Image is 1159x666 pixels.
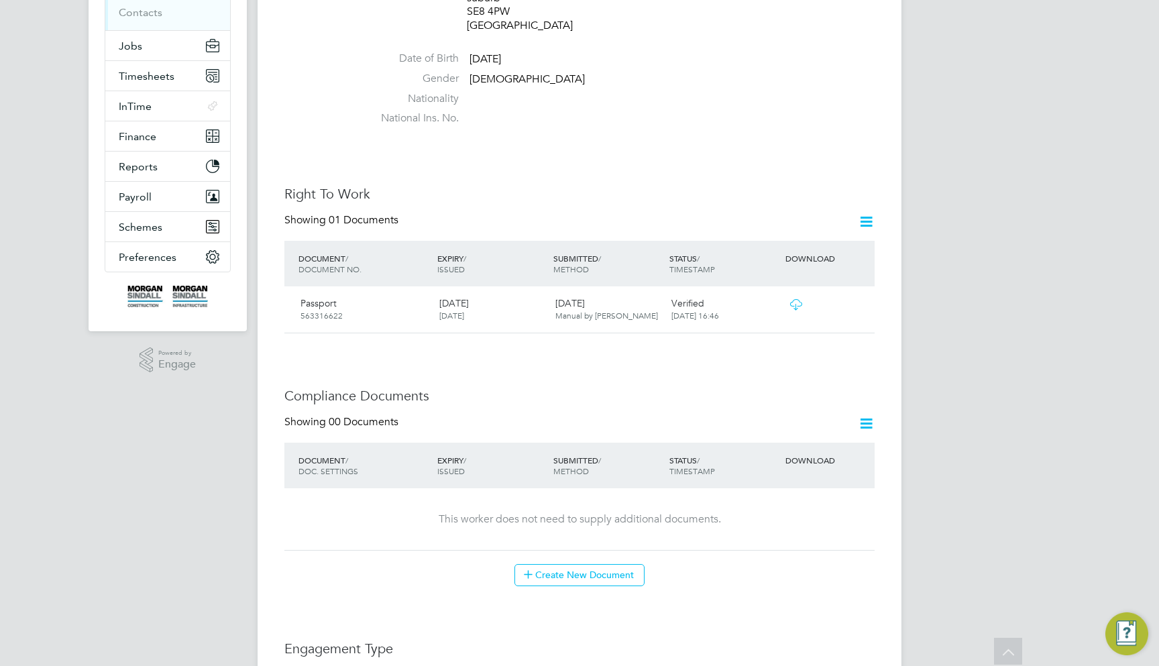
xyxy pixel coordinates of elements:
span: / [463,253,466,264]
span: / [697,253,700,264]
span: ISSUED [437,465,465,476]
span: DOC. SETTINGS [298,465,358,476]
button: Payroll [105,182,230,211]
span: Payroll [119,190,152,203]
span: Manual by [PERSON_NAME] [555,310,658,321]
span: DOCUMENT NO. [298,264,362,274]
div: STATUS [666,448,782,483]
div: DOCUMENT [295,448,434,483]
span: Schemes [119,221,162,233]
span: [DATE] 16:46 [671,310,719,321]
span: TIMESTAMP [669,264,715,274]
a: Go to home page [105,286,231,307]
span: Timesheets [119,70,174,82]
button: InTime [105,91,230,121]
label: Nationality [365,92,459,106]
div: STATUS [666,246,782,281]
a: Powered byEngage [140,347,197,373]
div: Showing [284,213,401,227]
button: Timesheets [105,61,230,91]
label: Date of Birth [365,52,459,66]
button: Create New Document [514,564,645,586]
span: Engage [158,359,196,370]
span: METHOD [553,264,589,274]
h3: Right To Work [284,185,875,203]
span: 00 Documents [329,415,398,429]
span: / [697,455,700,465]
span: Finance [119,130,156,143]
label: National Ins. No. [365,111,459,125]
span: TIMESTAMP [669,465,715,476]
span: ISSUED [437,264,465,274]
span: 01 Documents [329,213,398,227]
button: Schemes [105,212,230,241]
span: Verified [671,297,704,309]
div: [DATE] [434,292,550,327]
a: Contacts [119,6,162,19]
h3: Engagement Type [284,640,875,657]
label: Gender [365,72,459,86]
span: Powered by [158,347,196,359]
span: / [345,455,348,465]
span: METHOD [553,465,589,476]
img: morgansindall-logo-retina.png [127,286,208,307]
div: SUBMITTED [550,246,666,281]
span: Reports [119,160,158,173]
span: InTime [119,100,152,113]
span: [DEMOGRAPHIC_DATA] [470,72,585,86]
span: [DATE] [470,52,501,66]
button: Preferences [105,242,230,272]
span: Jobs [119,40,142,52]
div: DOWNLOAD [782,448,875,472]
button: Jobs [105,31,230,60]
div: SUBMITTED [550,448,666,483]
h3: Compliance Documents [284,387,875,404]
span: / [598,455,601,465]
span: / [598,253,601,264]
div: Showing [284,415,401,429]
div: Passport [295,292,434,327]
div: DOWNLOAD [782,246,875,270]
div: This worker does not need to supply additional documents. [298,512,861,526]
button: Finance [105,121,230,151]
span: 563316622 [300,310,343,321]
span: [DATE] [439,310,464,321]
button: Reports [105,152,230,181]
span: / [345,253,348,264]
span: / [463,455,466,465]
span: Preferences [119,251,176,264]
div: EXPIRY [434,448,550,483]
div: [DATE] [550,292,666,327]
div: EXPIRY [434,246,550,281]
div: DOCUMENT [295,246,434,281]
button: Engage Resource Center [1105,612,1148,655]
